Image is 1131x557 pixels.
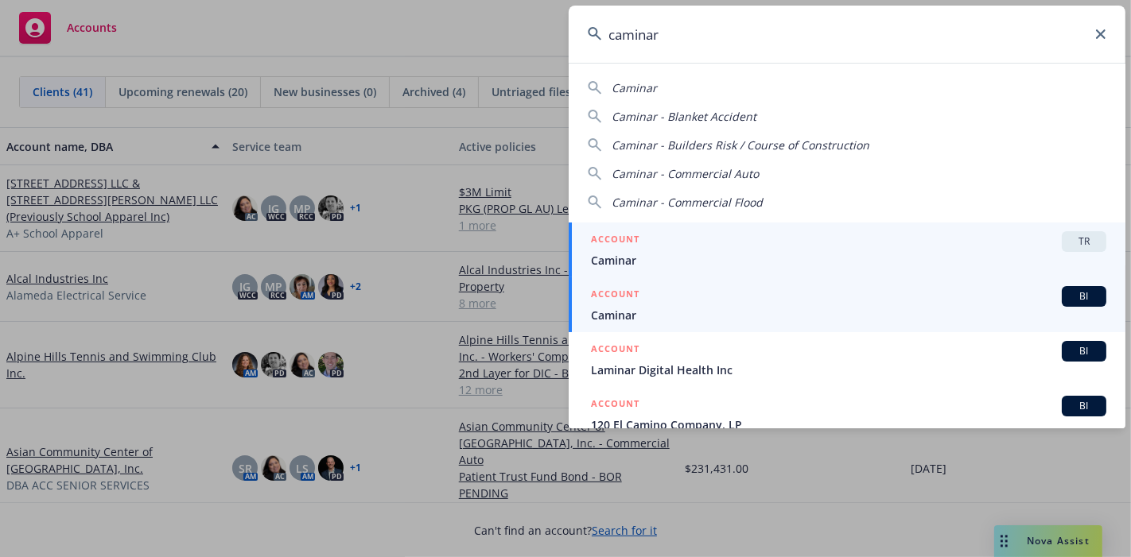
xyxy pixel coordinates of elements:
[612,137,869,153] span: Caminar - Builders Risk / Course of Construction
[1068,289,1100,304] span: BI
[1068,399,1100,413] span: BI
[569,387,1125,442] a: ACCOUNTBI120 El Camino Company, LP
[612,195,763,210] span: Caminar - Commercial Flood
[591,341,639,360] h5: ACCOUNT
[591,307,1106,323] span: Caminar
[612,109,756,124] span: Caminar - Blanket Accident
[1068,234,1100,249] span: TR
[591,362,1106,378] span: Laminar Digital Health Inc
[569,6,1125,63] input: Search...
[612,166,759,181] span: Caminar - Commercial Auto
[591,416,1106,433] span: 120 El Camino Company, LP
[569,332,1125,387] a: ACCOUNTBILaminar Digital Health Inc
[1068,344,1100,358] span: BI
[591,231,639,250] h5: ACCOUNT
[591,252,1106,269] span: Caminar
[569,222,1125,277] a: ACCOUNTTRCaminar
[591,396,639,415] h5: ACCOUNT
[591,286,639,305] h5: ACCOUNT
[612,80,657,95] span: Caminar
[569,277,1125,332] a: ACCOUNTBICaminar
